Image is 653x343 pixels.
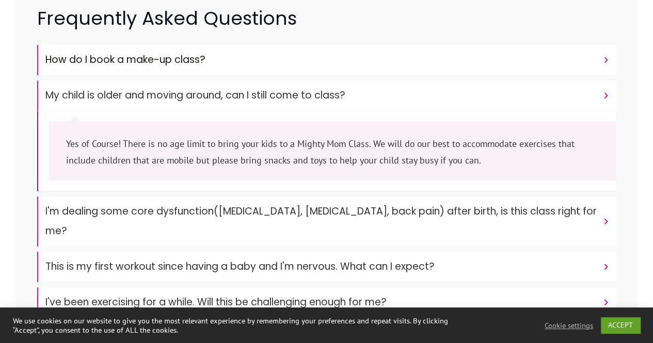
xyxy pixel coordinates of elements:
font: I've been exercising for a while. Will this be challenging enough for me? [45,295,387,309]
div: We use cookies on our website to give you the most relevant experience by remembering your prefer... [13,316,452,335]
h2: Frequently Asked Questions [37,6,616,44]
font: My child is older and moving around, can I still come to class? [45,88,345,102]
a: Cookie settings [545,321,593,330]
h4: How do I book a make-up class? [45,50,597,70]
font: This is my first workout since having a baby and I'm nervous. What can I expect? [45,259,435,273]
a: ACCEPT [601,317,640,333]
font: I'm dealing some core dysfunction([MEDICAL_DATA], [MEDICAL_DATA], back pain) after birth, is this... [45,204,597,238]
font: Yes of Course! There is no age limit to bring your kids to a Mighty Mom Class. We will do our bes... [66,138,575,166]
